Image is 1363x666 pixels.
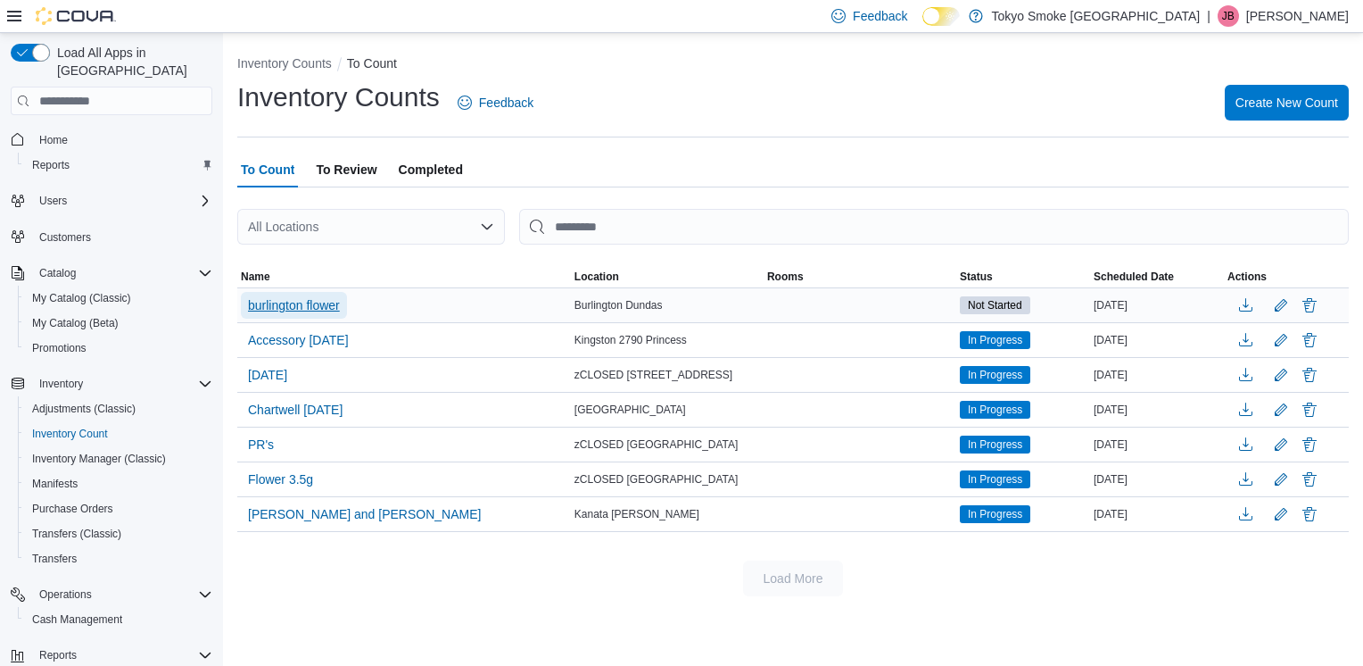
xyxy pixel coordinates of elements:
span: My Catalog (Classic) [32,291,131,305]
span: Manifests [25,473,212,495]
span: zCLOSED [GEOGRAPHIC_DATA] [574,437,739,452]
a: Transfers [25,548,84,570]
p: | [1207,5,1210,27]
span: Kingston 2790 Princess [574,333,687,347]
p: [PERSON_NAME] [1246,5,1349,27]
span: Actions [1227,270,1267,284]
span: Transfers [25,548,212,570]
span: Adjustments (Classic) [25,398,212,420]
span: To Review [316,152,376,187]
span: Promotions [32,341,87,355]
span: In Progress [960,470,1030,488]
span: Burlington Dundas [574,298,663,312]
button: Customers [4,224,219,250]
a: Cash Management [25,609,129,630]
span: Inventory [32,373,212,395]
button: My Catalog (Beta) [18,311,219,336]
button: Edit count details [1270,396,1292,423]
button: PR's [241,431,281,458]
div: [DATE] [1090,469,1224,490]
div: [DATE] [1090,399,1224,420]
button: Manifests [18,471,219,496]
button: Edit count details [1270,292,1292,319]
span: Transfers (Classic) [25,523,212,545]
button: Adjustments (Classic) [18,396,219,421]
span: Status [960,270,993,284]
span: In Progress [960,331,1030,349]
a: Transfers (Classic) [25,523,128,545]
span: In Progress [968,367,1022,383]
span: Scheduled Date [1094,270,1174,284]
span: In Progress [968,332,1022,348]
button: Open list of options [480,220,494,234]
span: Operations [32,584,212,605]
button: Transfers (Classic) [18,521,219,546]
button: Accessory [DATE] [241,327,356,354]
span: In Progress [960,366,1030,384]
button: Flower 3.5g [241,466,320,493]
span: Feedback [853,7,907,25]
span: [PERSON_NAME] and [PERSON_NAME] [248,505,481,523]
div: [DATE] [1090,329,1224,351]
span: Manifests [32,477,78,491]
a: Manifests [25,473,85,495]
button: Reports [18,153,219,178]
button: Promotions [18,336,219,361]
nav: An example of EuiBreadcrumbs [237,54,1349,76]
span: Not Started [968,297,1022,313]
span: My Catalog (Classic) [25,287,212,309]
button: burlington flower [241,292,347,319]
span: Operations [39,587,92,602]
span: Catalog [39,266,76,280]
input: This is a search bar. After typing your query, hit enter to filter the results lower in the page. [519,209,1349,245]
span: In Progress [960,505,1030,523]
a: Inventory Count [25,423,115,445]
a: Home [32,129,75,151]
span: Inventory Manager (Classic) [25,448,212,470]
span: In Progress [960,401,1030,419]
span: Home [32,128,212,150]
span: Inventory Manager (Classic) [32,452,166,466]
span: In Progress [960,436,1030,454]
button: Status [956,266,1090,287]
span: Cash Management [25,609,212,630]
button: To Count [347,56,397,71]
span: Catalog [32,262,212,284]
span: Create New Count [1235,94,1338,112]
a: Customers [32,227,98,248]
span: Customers [39,230,91,245]
span: Users [32,190,212,212]
span: Reports [39,648,77,662]
button: Delete [1299,504,1320,525]
span: Inventory Count [25,423,212,445]
button: Inventory [4,371,219,396]
button: Delete [1299,399,1320,420]
button: Create New Count [1225,85,1349,121]
span: JB [1222,5,1235,27]
input: Dark Mode [922,7,960,26]
div: [DATE] [1090,504,1224,525]
button: Home [4,126,219,152]
button: Inventory [32,373,90,395]
span: Rooms [767,270,804,284]
button: Operations [32,584,99,605]
button: Operations [4,582,219,607]
span: Kanata [PERSON_NAME] [574,507,699,521]
span: Name [241,270,270,284]
button: Scheduled Date [1090,266,1224,287]
button: Reports [32,645,84,666]
span: My Catalog (Beta) [32,316,119,330]
button: My Catalog (Classic) [18,286,219,311]
a: My Catalog (Beta) [25,312,126,334]
span: PR's [248,436,274,454]
span: Flower 3.5g [248,470,313,488]
span: Chartwell [DATE] [248,401,343,419]
span: Reports [25,154,212,176]
span: Inventory Count [32,427,108,441]
a: Feedback [450,85,541,121]
span: Reports [32,158,70,172]
span: Dark Mode [922,26,923,27]
span: zCLOSED [GEOGRAPHIC_DATA] [574,472,739,487]
span: In Progress [968,506,1022,522]
button: Name [237,266,571,287]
